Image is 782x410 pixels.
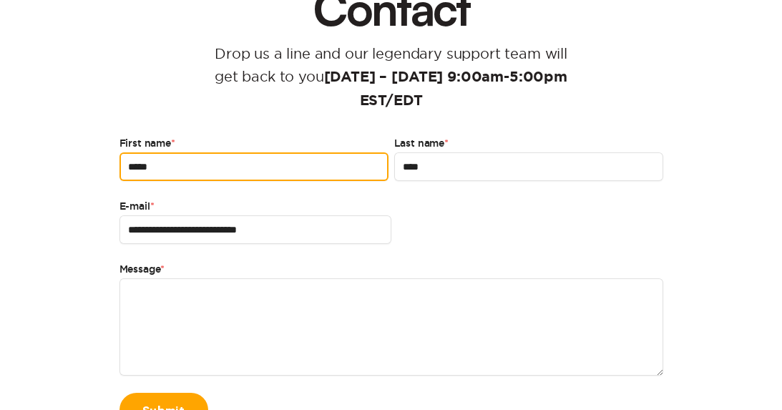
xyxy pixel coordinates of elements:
[394,135,663,152] label: Last name
[193,42,590,112] p: Drop us a line and our legendary support team will get back to you
[119,135,388,152] label: First name
[119,261,663,278] label: Message
[119,198,391,215] label: E-mail
[324,70,567,108] strong: [DATE] – [DATE] 9:00am-5:00pm EST/EDT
